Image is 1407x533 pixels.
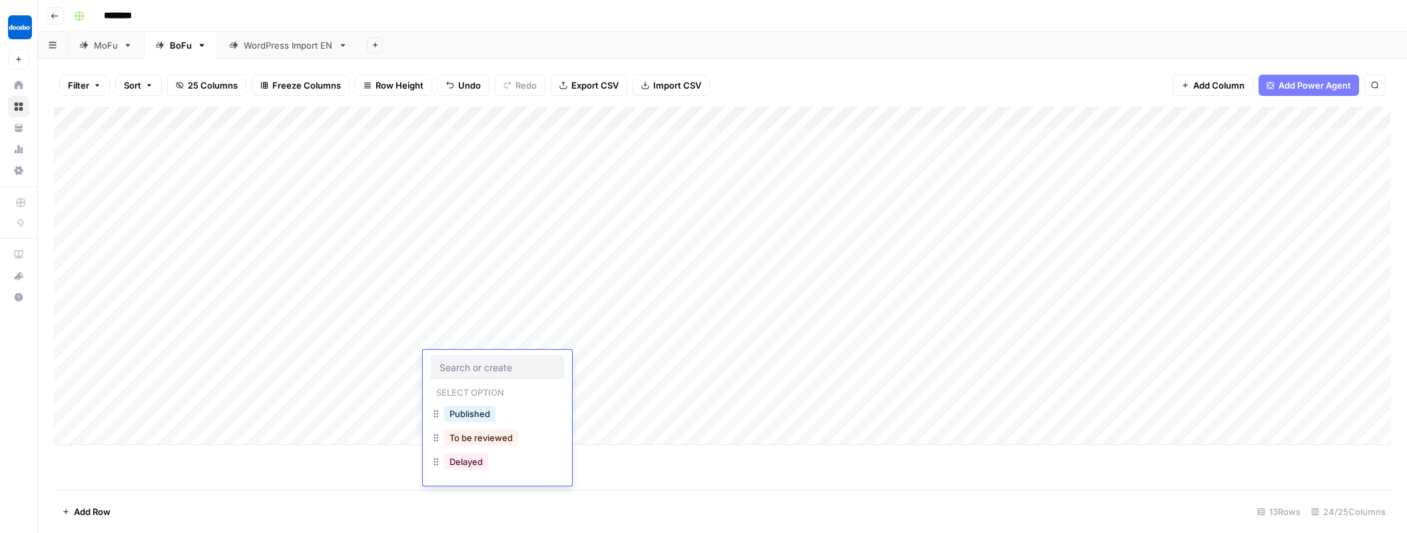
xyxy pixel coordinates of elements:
div: Published [431,403,564,427]
a: Home [8,75,29,96]
span: Add Power Agent [1278,79,1351,92]
div: To be reviewed [431,427,564,451]
div: BoFu [170,39,192,52]
button: Add Column [1173,75,1253,96]
button: Import CSV [633,75,710,96]
span: Freeze Columns [272,79,341,92]
button: Published [444,406,495,422]
button: 25 Columns [167,75,246,96]
img: Docebo Logo [8,15,32,39]
button: Workspace: Docebo [8,11,29,44]
div: What's new? [9,266,29,286]
span: Filter [68,79,89,92]
button: Undo [437,75,489,96]
button: Export CSV [551,75,627,96]
button: Filter [59,75,110,96]
a: WordPress Import EN [218,32,359,59]
span: Redo [515,79,537,92]
a: Settings [8,160,29,181]
span: Export CSV [571,79,619,92]
a: Your Data [8,117,29,139]
button: Sort [115,75,162,96]
span: Undo [458,79,481,92]
button: Row Height [355,75,432,96]
button: What's new? [8,265,29,286]
p: Select option [431,383,509,399]
div: WordPress Import EN [244,39,333,52]
button: Delayed [444,454,488,470]
span: Add Column [1193,79,1245,92]
div: MoFu [94,39,118,52]
a: MoFu [68,32,144,59]
button: Help + Support [8,286,29,308]
span: Row Height [376,79,423,92]
button: Add Power Agent [1259,75,1359,96]
span: Sort [124,79,141,92]
a: Usage [8,139,29,160]
button: To be reviewed [444,430,518,446]
div: 24/25 Columns [1306,501,1391,522]
a: BoFu [144,32,218,59]
button: Freeze Columns [252,75,350,96]
a: AirOps Academy [8,244,29,265]
button: Redo [495,75,545,96]
span: 25 Columns [188,79,238,92]
div: Delayed [431,451,564,475]
a: Browse [8,96,29,117]
input: Search or create [439,361,555,373]
button: Add Row [54,501,119,522]
div: 13 Rows [1252,501,1306,522]
span: Import CSV [653,79,701,92]
span: Add Row [74,505,111,518]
